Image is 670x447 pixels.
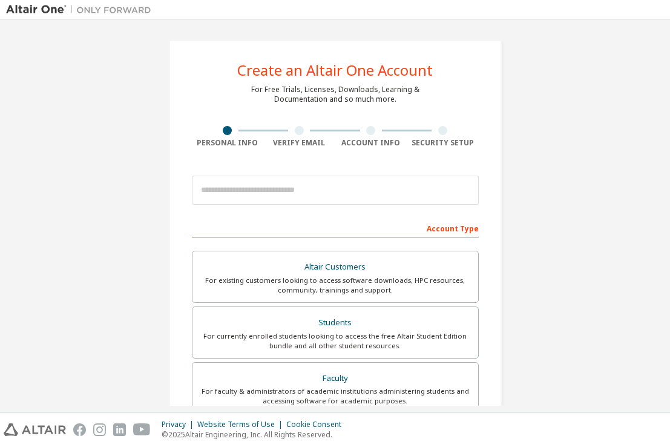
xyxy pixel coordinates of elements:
div: Privacy [162,420,197,429]
div: Create an Altair One Account [237,63,433,78]
div: Website Terms of Use [197,420,286,429]
img: linkedin.svg [113,423,126,436]
div: Account Info [335,138,407,148]
div: Personal Info [192,138,264,148]
div: For currently enrolled students looking to access the free Altair Student Edition bundle and all ... [200,331,471,351]
div: Account Type [192,218,479,237]
img: instagram.svg [93,423,106,436]
div: Faculty [200,370,471,387]
div: For Free Trials, Licenses, Downloads, Learning & Documentation and so much more. [251,85,419,104]
img: youtube.svg [133,423,151,436]
img: Altair One [6,4,157,16]
div: Cookie Consent [286,420,349,429]
img: facebook.svg [73,423,86,436]
div: Security Setup [407,138,479,148]
div: For faculty & administrators of academic institutions administering students and accessing softwa... [200,386,471,406]
div: Verify Email [263,138,335,148]
p: © 2025 Altair Engineering, Inc. All Rights Reserved. [162,429,349,440]
div: For existing customers looking to access software downloads, HPC resources, community, trainings ... [200,276,471,295]
img: altair_logo.svg [4,423,66,436]
div: Altair Customers [200,259,471,276]
div: Students [200,314,471,331]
